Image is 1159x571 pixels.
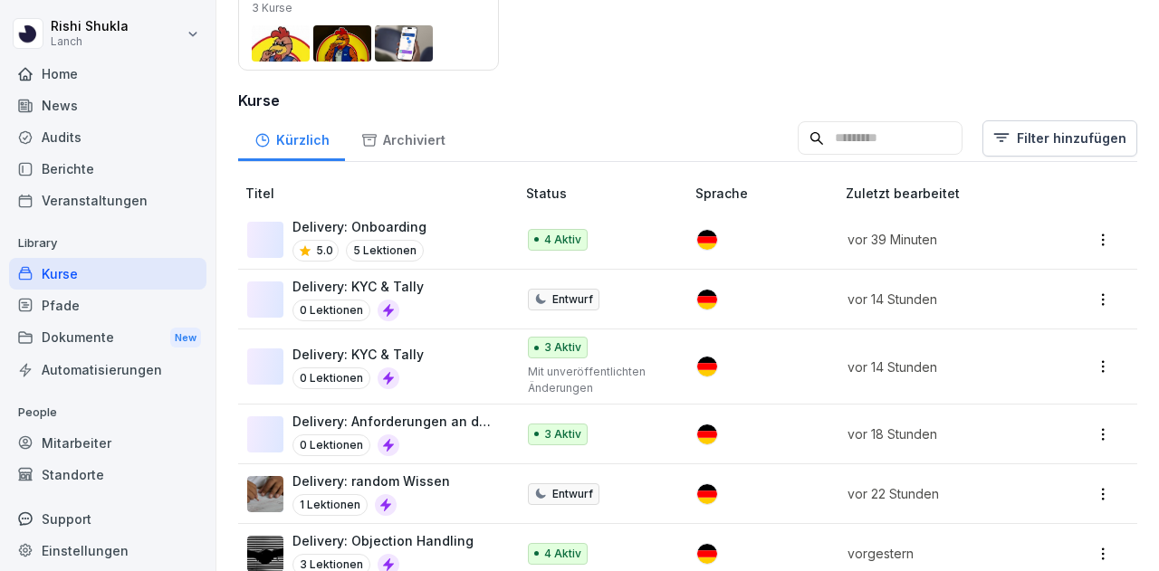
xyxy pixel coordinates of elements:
[245,184,519,203] p: Titel
[292,471,450,490] p: Delivery: random Wissen
[848,290,1040,309] p: vor 14 Stunden
[697,290,717,309] img: de.svg
[9,185,206,216] a: Veranstaltungen
[9,121,206,153] a: Audits
[695,184,838,203] p: Sprache
[292,434,370,456] p: 0 Lektionen
[982,120,1137,157] button: Filter hinzufügen
[528,364,666,396] p: Mit unveröffentlichten Änderungen
[697,230,717,250] img: de.svg
[252,1,292,14] p: 3 Kurse
[544,339,581,356] p: 3 Aktiv
[292,345,424,364] p: Delivery: KYC & Tally
[697,544,717,564] img: de.svg
[848,544,1040,563] p: vorgestern
[9,258,206,290] a: Kurse
[9,398,206,427] p: People
[292,300,370,321] p: 0 Lektionen
[697,357,717,376] img: de.svg
[292,531,474,550] p: Delivery: Objection Handling
[9,354,206,385] a: Automatisierungen
[846,184,1062,203] p: Zuletzt bearbeitet
[292,412,497,431] p: Delivery: Anforderungen an den Partner (Hygiene und co.)
[346,240,424,262] p: 5 Lektionen
[848,424,1040,443] p: vor 18 Stunden
[316,243,333,259] p: 5.0
[9,153,206,185] a: Berichte
[9,321,206,355] div: Dokumente
[848,484,1040,503] p: vor 22 Stunden
[544,546,581,562] p: 4 Aktiv
[9,459,206,490] a: Standorte
[238,115,345,161] a: Kürzlich
[292,217,426,236] p: Delivery: Onboarding
[9,90,206,121] a: News
[292,367,370,389] p: 0 Lektionen
[848,357,1040,376] p: vor 14 Stunden
[9,229,206,258] p: Library
[9,535,206,566] a: Einstellungen
[526,184,688,203] p: Status
[51,19,129,34] p: Rishi Shukla
[552,486,593,502] p: Entwurf
[9,290,206,321] a: Pfade
[544,232,581,248] p: 4 Aktiv
[238,90,1137,111] h3: Kurse
[848,230,1040,249] p: vor 39 Minuten
[51,35,129,48] p: Lanch
[292,494,368,516] p: 1 Lektionen
[9,58,206,90] a: Home
[544,426,581,443] p: 3 Aktiv
[697,484,717,504] img: de.svg
[170,328,201,348] div: New
[345,115,461,161] a: Archiviert
[552,291,593,308] p: Entwurf
[247,476,283,512] img: mpfmley57t9j09lh7hbj74ms.png
[697,424,717,444] img: de.svg
[9,503,206,535] div: Support
[9,321,206,355] a: DokumenteNew
[292,277,424,296] p: Delivery: KYC & Tally
[9,427,206,459] a: Mitarbeiter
